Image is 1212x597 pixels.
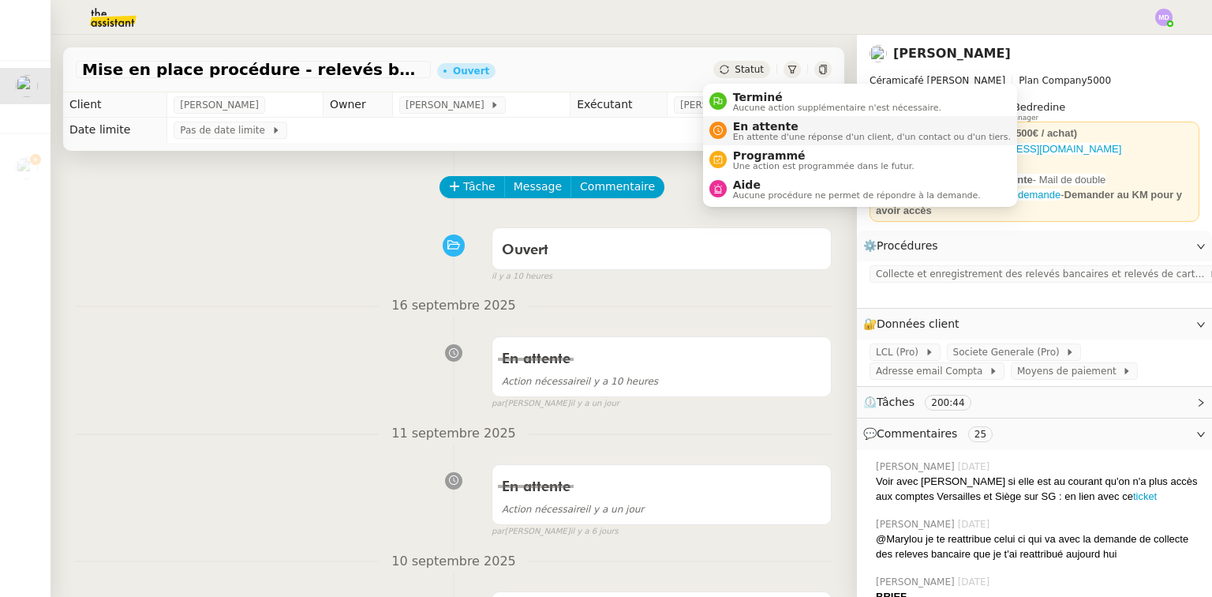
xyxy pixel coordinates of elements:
span: Céramicafé [PERSON_NAME] [870,75,1005,86]
td: Owner [323,92,392,118]
div: - [876,172,1193,219]
img: users%2F9mvJqJUvllffspLsQzytnd0Nt4c2%2Favatar%2F82da88e3-d90d-4e39-b37d-dcb7941179ae [16,157,38,179]
span: Aucune procédure ne permet de répondre à la demande. [733,191,981,200]
a: ticket [1133,490,1157,502]
div: @Marylou je te reattribue celui ci qui va avec la demande de collecte des releves bancaire que je... [876,531,1199,562]
span: Programmé [733,149,915,162]
span: [DATE] [958,575,993,589]
span: [PERSON_NAME] [680,97,765,113]
span: 11 septembre 2025 [379,423,529,445]
span: 💬 [863,427,999,440]
span: Action nécessaire [502,376,585,387]
span: [PERSON_NAME] [406,97,490,113]
span: En attente [502,480,570,494]
span: il y a 10 heures [502,376,658,387]
span: il y a un jour [570,397,619,411]
span: Terminé [733,91,941,103]
div: Ouvert [453,66,489,76]
div: ⏲️Tâches 200:44 [857,387,1212,418]
small: [PERSON_NAME] [492,397,619,411]
span: Adresse email Compta [876,363,989,379]
span: Moyens de paiement [1017,363,1122,379]
span: Mise en place procédure - relevés bancaires mensuels [82,62,425,77]
span: Une action est programmée dans le futur. [733,162,915,171]
span: [PERSON_NAME] [876,460,958,474]
span: Ouvert [502,243,548,257]
span: ⏲️ [863,396,984,408]
td: Exécutant [570,92,668,118]
span: [PERSON_NAME] [876,575,958,589]
button: Message [504,176,571,198]
span: Aide [733,178,981,191]
td: Date limite [63,118,167,143]
a: [EMAIL_ADDRESS][DOMAIN_NAME] [948,143,1121,155]
span: il y a un jour [502,504,644,515]
span: 10 septembre 2025 [379,551,529,573]
span: Societe Generale (Pro) [953,344,1066,360]
div: 🔐Données client [857,309,1212,340]
span: Plan Company [1019,75,1087,86]
img: svg [1155,9,1173,26]
span: En attente [733,120,1011,133]
img: users%2F9mvJqJUvllffspLsQzytnd0Nt4c2%2Favatar%2F82da88e3-d90d-4e39-b37d-dcb7941179ae [16,75,38,97]
span: il y a 10 heures [492,270,552,283]
span: ⚙️ [863,237,945,255]
span: Procédures [877,239,938,252]
span: Données client [877,317,959,330]
span: 16 septembre 2025 [379,295,529,317]
span: [DATE] [958,460,993,474]
div: 💬Commentaires 25 [857,419,1212,449]
span: [PERSON_NAME] [180,97,259,113]
div: ⚙️Procédures [857,231,1212,261]
span: Collecte et enregistrement des relevés bancaires et relevés de cartes bancaires [876,266,1209,282]
span: Statut [735,64,764,75]
span: par [492,525,505,539]
img: users%2F9mvJqJUvllffspLsQzytnd0Nt4c2%2Favatar%2F82da88e3-d90d-4e39-b37d-dcb7941179ae [870,45,887,62]
span: par [492,397,505,411]
span: En attente [502,352,570,366]
span: Action nécessaire [502,504,585,515]
span: Commentaires [877,427,957,440]
span: En attente d'une réponse d'un client, d'un contact ou d'un tiers. [733,133,1011,141]
nz-tag: 200:44 [925,395,971,411]
span: Pas de date limite [180,122,271,138]
div: Adresse share : [876,141,1193,157]
span: Message [514,178,562,196]
span: 🔐 [863,315,966,333]
span: [DATE] [958,517,993,531]
td: Client [63,92,167,118]
strong: Demander au KM pour y avoir accès [876,189,1182,216]
button: Commentaire [570,176,664,198]
a: [PERSON_NAME] [893,46,1011,61]
span: Tâches [877,396,915,408]
small: [PERSON_NAME] [492,525,619,539]
button: Tâche [440,176,505,198]
div: Voir avec [PERSON_NAME] si elle est au courant qu'on n'a plus accès aux comptes Versailles et Siè... [876,474,1199,505]
span: Tâche [463,178,496,196]
span: Aucune action supplémentaire n'est nécessaire. [733,103,941,112]
span: LCL (Pro) [876,344,925,360]
span: 5000 [1087,75,1112,86]
nz-tag: 25 [968,426,993,442]
span: [PERSON_NAME] [876,517,958,531]
span: Commentaire [580,178,655,196]
span: il y a 6 jours [570,525,619,539]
